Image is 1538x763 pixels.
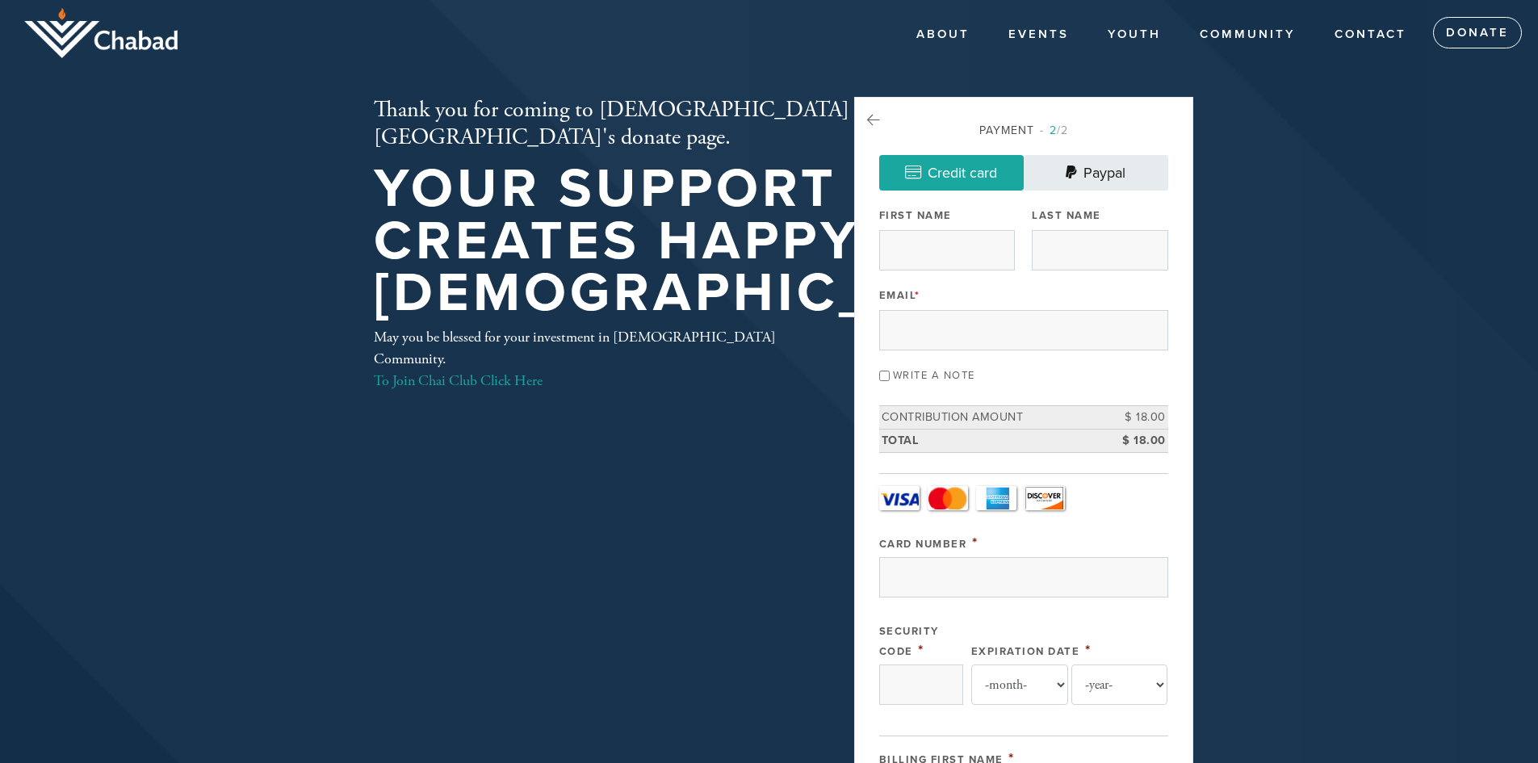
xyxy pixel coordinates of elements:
[879,406,1096,430] td: Contribution Amount
[918,641,924,659] span: This field is required.
[928,486,968,510] a: MasterCard
[1322,19,1419,50] a: Contact
[1071,664,1168,705] select: Expiration Date year
[879,288,920,303] label: Email
[879,538,967,551] label: Card Number
[879,625,939,658] label: Security Code
[374,371,543,390] a: To Join Chai Club Click Here
[374,97,1067,151] h2: Thank you for coming to [DEMOGRAPHIC_DATA][GEOGRAPHIC_DATA]'s donate page.
[1050,124,1057,137] span: 2
[1433,17,1522,49] a: Donate
[1085,641,1092,659] span: This field is required.
[1025,486,1065,510] a: Discover
[1096,406,1168,430] td: $ 18.00
[879,429,1096,452] td: Total
[374,326,802,392] div: May you be blessed for your investment in [DEMOGRAPHIC_DATA] Community.
[904,19,982,50] a: About
[374,163,1067,320] h1: Your support creates happy [DEMOGRAPHIC_DATA]!
[971,645,1080,658] label: Expiration Date
[24,8,178,58] img: logo_half.png
[893,369,975,382] label: Write a note
[1188,19,1308,50] a: COMMUNITY
[879,122,1168,139] div: Payment
[996,19,1081,50] a: Events
[971,664,1068,705] select: Expiration Date month
[1040,124,1068,137] span: /2
[879,155,1024,191] a: Credit card
[879,208,952,223] label: First Name
[1024,155,1168,191] a: Paypal
[915,289,920,302] span: This field is required.
[879,486,920,510] a: Visa
[1032,208,1101,223] label: Last Name
[1096,19,1173,50] a: YOUTH
[972,534,979,551] span: This field is required.
[976,486,1016,510] a: Amex
[1096,429,1168,452] td: $ 18.00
